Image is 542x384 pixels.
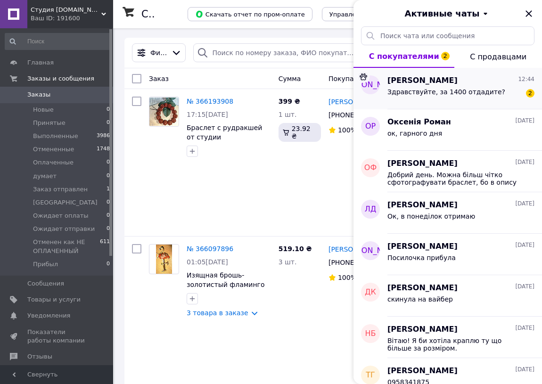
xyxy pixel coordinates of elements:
[33,198,98,207] span: [GEOGRAPHIC_DATA]
[107,119,110,127] span: 0
[387,337,521,352] span: Вітаю! Я би хотіла краплю ту що більше за розміром.
[387,283,458,294] span: [PERSON_NAME]
[33,119,66,127] span: Принятые
[353,275,542,317] button: ДК[PERSON_NAME][DATE]скинула на вайбер
[515,158,534,166] span: [DATE]
[97,132,110,140] span: 3986
[338,274,357,281] span: 100%
[387,324,458,335] span: [PERSON_NAME]
[353,68,542,109] button: [PERSON_NAME][PERSON_NAME]12:44Здравствуйте, за 1400 отдадите?2
[328,245,383,254] a: [PERSON_NAME]
[364,163,377,173] span: ОФ
[387,295,453,303] span: скинула на вайбер
[33,172,57,180] span: думает
[328,75,370,82] span: Покупатель
[387,88,505,96] span: Здравствуйте, за 1400 отдадите?
[107,158,110,167] span: 0
[5,33,111,50] input: Поиск
[187,98,233,105] a: № 366193908
[523,8,534,19] button: Закрыть
[187,309,248,317] a: 3 товара в заказе
[279,245,312,253] span: 519.10 ₴
[100,238,110,255] span: 611
[365,121,376,132] span: ОР
[107,212,110,220] span: 0
[33,260,58,269] span: Прибыл
[515,241,534,249] span: [DATE]
[405,8,480,20] span: Активные чаты
[149,98,179,126] img: Фото товару
[387,254,456,261] span: Посилочка прибула
[33,132,78,140] span: Выполненные
[328,97,383,106] a: [PERSON_NAME]
[526,89,534,98] span: 2
[329,11,403,18] span: Управление статусами
[33,145,74,154] span: Отмененные
[279,98,300,105] span: 399 ₴
[187,271,264,307] a: Изящная брошь- золотистый фламинго от студии [DOMAIN_NAME]
[339,80,402,90] span: [PERSON_NAME]
[27,58,54,67] span: Главная
[369,52,439,61] span: С покупателями
[353,317,542,358] button: НБ[PERSON_NAME][DATE]Вітаю! Я би хотіла краплю ту що більше за розміром.
[387,75,458,86] span: [PERSON_NAME]
[353,45,454,68] button: С покупателями2
[380,8,516,20] button: Активные чаты
[187,124,262,150] a: Браслет с рудракшей от студии [DOMAIN_NAME]
[27,279,64,288] span: Сообщения
[387,212,475,220] span: Ок, в понеділок отримаю
[107,260,110,269] span: 0
[27,311,70,320] span: Уведомления
[322,7,411,21] button: Управление статусами
[107,225,110,233] span: 0
[97,145,110,154] span: 1748
[149,244,179,274] a: Фото товару
[387,130,442,137] span: ок, гарного дня
[33,185,88,194] span: Заказ отправлен
[156,245,172,274] img: Фото товару
[361,26,534,45] input: Поиск чата или сообщения
[149,75,169,82] span: Заказ
[141,8,222,20] h1: Список заказов
[279,111,297,118] span: 1 шт.
[195,10,305,18] span: Скачать отчет по пром-оплате
[327,256,381,269] div: [PHONE_NUMBER]
[366,370,375,381] span: ТГ
[327,108,381,122] div: [PHONE_NUMBER]
[33,106,54,114] span: Новые
[518,75,534,83] span: 12:44
[387,171,521,186] span: Добрий день. Можна більш чітко сфотографувати браслет, бо в опису зазначено , що переважає синій ...
[33,158,74,167] span: Оплаченные
[279,75,301,82] span: Сумма
[353,234,542,275] button: [PERSON_NAME][PERSON_NAME][DATE]Посилочка прибула
[387,158,458,169] span: [PERSON_NAME]
[150,48,167,57] span: Фильтры
[387,366,458,376] span: [PERSON_NAME]
[387,117,451,128] span: Оксенія Роман
[515,117,534,125] span: [DATE]
[365,204,377,215] span: ЛД
[33,238,100,255] span: Отменен как НЕ ОПЛАЧЕННЫЙ
[515,366,534,374] span: [DATE]
[279,123,321,142] div: 23.92 ₴
[107,198,110,207] span: 0
[338,126,357,134] span: 100%
[365,287,376,298] span: ДК
[387,241,458,252] span: [PERSON_NAME]
[187,111,228,118] span: 17:15[DATE]
[515,283,534,291] span: [DATE]
[188,7,312,21] button: Скачать отчет по пром-оплате
[107,185,110,194] span: 1
[27,295,81,304] span: Товары и услуги
[353,192,542,234] button: ЛД[PERSON_NAME][DATE]Ок, в понеділок отримаю
[353,151,542,192] button: ОФ[PERSON_NAME][DATE]Добрий день. Можна більш чітко сфотографувати браслет, бо в опису зазначено ...
[441,52,450,60] span: 2
[27,74,94,83] span: Заказы и сообщения
[454,45,542,68] button: С продавцами
[31,14,113,23] div: Ваш ID: 191600
[27,352,52,361] span: Отзывы
[470,52,526,61] span: С продавцами
[353,109,542,151] button: ОРОксенія Роман[DATE]ок, гарного дня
